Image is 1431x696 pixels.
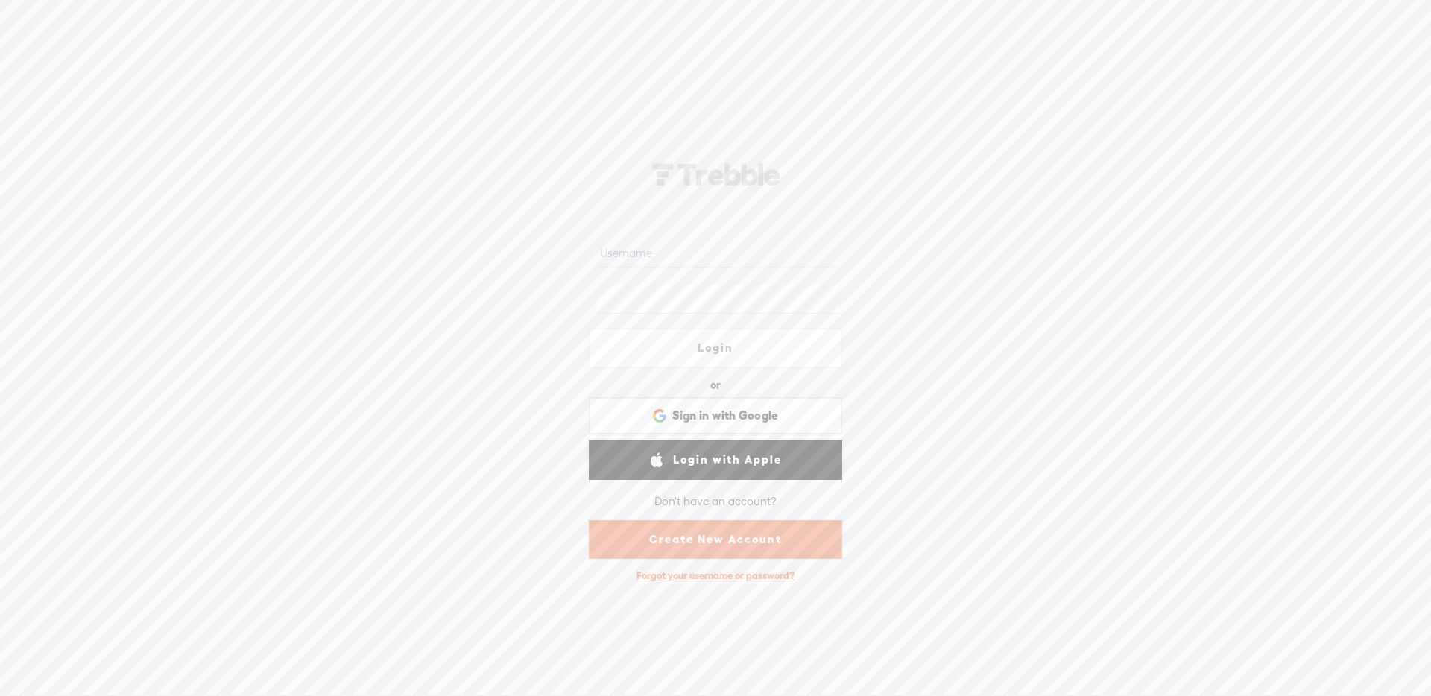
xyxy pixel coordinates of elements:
a: Login with Apple [589,440,842,480]
input: Username [597,238,839,268]
span: Sign in with Google [672,408,779,423]
a: Create New Account [589,520,842,559]
div: or [710,373,721,397]
div: Forgot your username or password? [629,562,802,589]
a: Login [589,328,842,368]
div: Sign in with Google [589,397,842,434]
div: Don't have an account? [654,486,777,517]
